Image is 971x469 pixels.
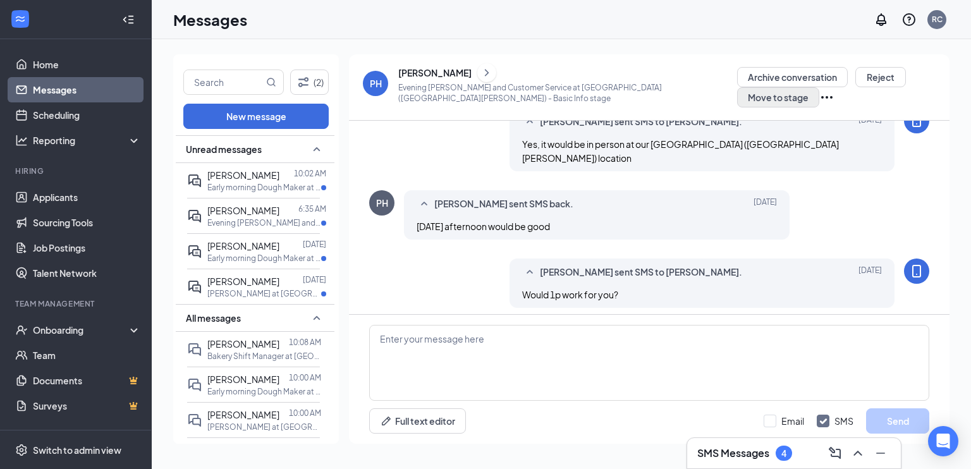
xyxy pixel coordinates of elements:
[15,298,138,309] div: Team Management
[207,240,279,252] span: [PERSON_NAME]
[477,63,496,82] button: ChevronRight
[850,446,865,461] svg: ChevronUp
[298,204,326,214] p: 6:35 AM
[187,279,202,295] svg: ActiveDoubleChat
[825,443,845,463] button: ComposeMessage
[858,265,882,280] span: [DATE]
[14,13,27,25] svg: WorkstreamLogo
[207,253,321,264] p: Early morning Dough Maker at [GEOGRAPHIC_DATA]
[380,415,393,427] svg: Pen
[522,265,537,280] svg: SmallChevronUp
[33,210,141,235] a: Sourcing Tools
[781,448,786,459] div: 4
[289,372,321,383] p: 10:00 AM
[33,102,141,128] a: Scheduling
[173,9,247,30] h1: Messages
[858,114,882,130] span: [DATE]
[480,65,493,80] svg: ChevronRight
[874,12,889,27] svg: Notifications
[434,197,573,212] span: [PERSON_NAME] sent SMS back.
[187,413,202,428] svg: DoubleChat
[737,67,848,87] button: Archive conversation
[855,67,906,87] button: Reject
[187,173,202,188] svg: ActiveDoubleChat
[827,446,843,461] svg: ComposeMessage
[183,104,329,129] button: New message
[266,77,276,87] svg: MagnifyingGlass
[187,342,202,357] svg: DoubleChat
[207,288,321,299] p: [PERSON_NAME] at [GEOGRAPHIC_DATA]
[15,166,138,176] div: Hiring
[33,185,141,210] a: Applicants
[522,114,537,130] svg: SmallChevronUp
[33,393,141,418] a: SurveysCrown
[207,276,279,287] span: [PERSON_NAME]
[33,343,141,368] a: Team
[417,221,550,232] span: [DATE] afternoon would be good
[932,14,943,25] div: RC
[207,351,321,362] p: Bakery Shift Manager at [GEOGRAPHIC_DATA]
[207,374,279,385] span: [PERSON_NAME]
[187,244,202,259] svg: ActiveDoubleChat
[207,182,321,193] p: Early morning Dough Maker at [GEOGRAPHIC_DATA]
[207,169,279,181] span: [PERSON_NAME]
[33,52,141,77] a: Home
[15,324,28,336] svg: UserCheck
[294,168,326,179] p: 10:02 AM
[187,209,202,224] svg: ActiveDoubleChat
[417,197,432,212] svg: SmallChevronUp
[303,239,326,250] p: [DATE]
[737,87,819,107] button: Move to stage
[819,90,834,105] svg: Ellipses
[289,408,321,418] p: 10:00 AM
[303,274,326,285] p: [DATE]
[370,77,382,90] div: PH
[296,75,311,90] svg: Filter
[309,310,324,326] svg: SmallChevronUp
[901,12,917,27] svg: QuestionInfo
[928,426,958,456] div: Open Intercom Messenger
[376,197,388,209] div: PH
[186,143,262,155] span: Unread messages
[290,70,329,95] button: Filter (2)
[522,289,618,300] span: Would 1p work for you?
[33,260,141,286] a: Talent Network
[122,13,135,26] svg: Collapse
[15,134,28,147] svg: Analysis
[33,324,130,336] div: Onboarding
[909,113,924,128] svg: MobileSms
[33,77,141,102] a: Messages
[207,338,279,350] span: [PERSON_NAME]
[866,408,929,434] button: Send
[398,82,737,104] p: Evening [PERSON_NAME] and Customer Service at [GEOGRAPHIC_DATA] ([GEOGRAPHIC_DATA][PERSON_NAME]) ...
[522,138,839,164] span: Yes, it would be in person at our [GEOGRAPHIC_DATA] ([GEOGRAPHIC_DATA][PERSON_NAME]) location
[33,368,141,393] a: DocumentsCrown
[207,217,321,228] p: Evening [PERSON_NAME] and Customer Service at [GEOGRAPHIC_DATA] ([GEOGRAPHIC_DATA][PERSON_NAME])
[33,444,121,456] div: Switch to admin view
[186,312,241,324] span: All messages
[909,264,924,279] svg: MobileSms
[207,386,321,397] p: Early morning Dough Maker at [GEOGRAPHIC_DATA]
[187,377,202,393] svg: DoubleChat
[33,134,142,147] div: Reporting
[289,337,321,348] p: 10:08 AM
[184,70,264,94] input: Search
[309,142,324,157] svg: SmallChevronUp
[207,205,279,216] span: [PERSON_NAME]
[848,443,868,463] button: ChevronUp
[369,408,466,434] button: Full text editorPen
[873,446,888,461] svg: Minimize
[398,66,472,79] div: [PERSON_NAME]
[540,114,742,130] span: [PERSON_NAME] sent SMS to [PERSON_NAME].
[870,443,891,463] button: Minimize
[207,409,279,420] span: [PERSON_NAME]
[540,265,742,280] span: [PERSON_NAME] sent SMS to [PERSON_NAME].
[15,444,28,456] svg: Settings
[697,446,769,460] h3: SMS Messages
[293,443,321,454] p: 9:27 AM
[207,422,321,432] p: [PERSON_NAME] at [GEOGRAPHIC_DATA]
[754,197,777,212] span: [DATE]
[33,235,141,260] a: Job Postings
